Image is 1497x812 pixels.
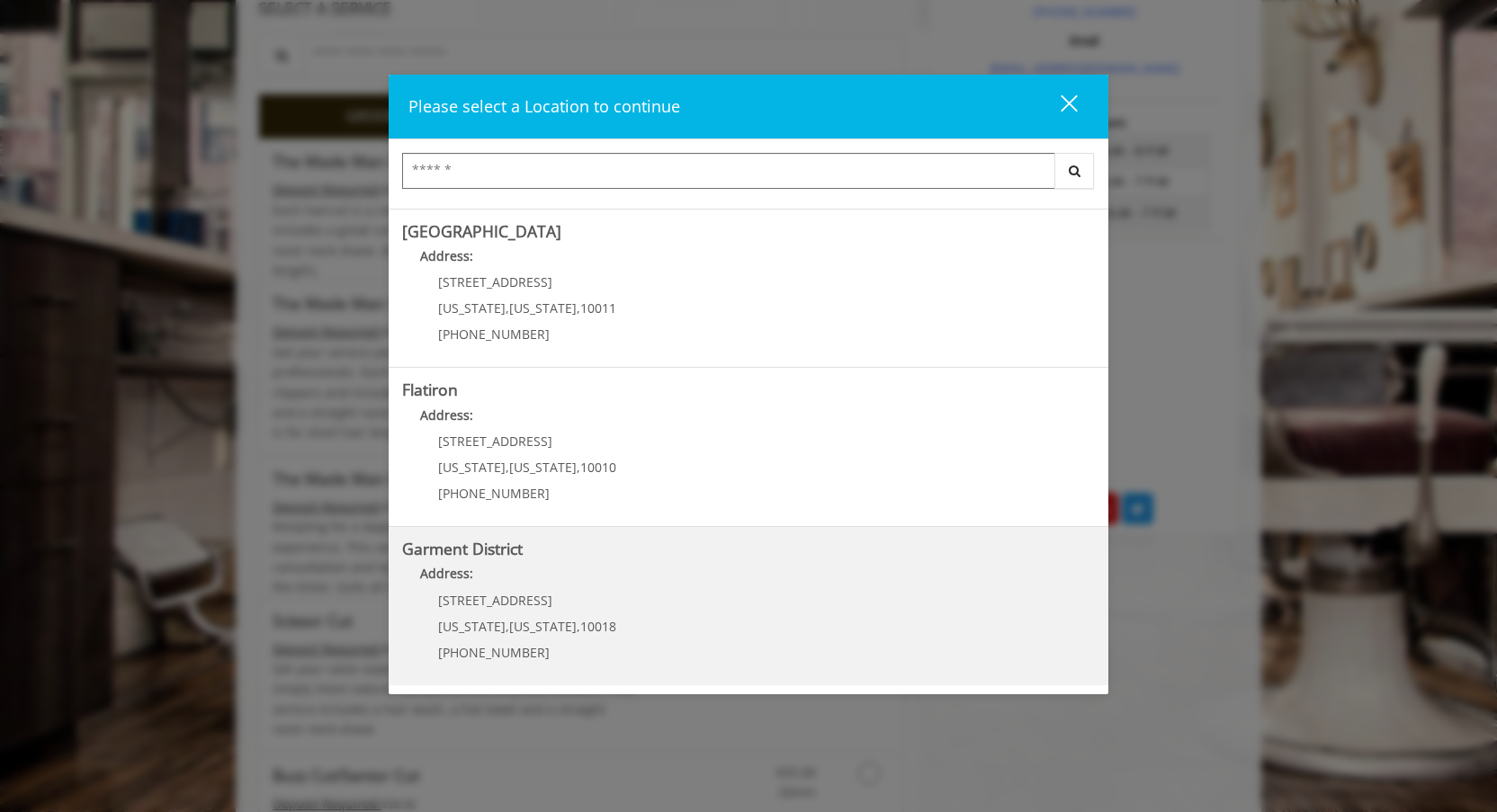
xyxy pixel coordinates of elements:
span: , [506,618,509,635]
span: , [577,618,580,635]
span: , [577,459,580,476]
i: Search button [1064,165,1085,177]
b: [GEOGRAPHIC_DATA] [402,220,561,242]
span: 10011 [580,299,616,317]
b: Flatiron [402,379,458,400]
span: [US_STATE] [438,618,506,635]
span: [US_STATE] [509,299,577,317]
b: Garment District [402,538,523,559]
span: 10018 [580,618,616,635]
span: , [577,299,580,317]
span: [STREET_ADDRESS] [438,592,552,609]
input: Search Center [402,153,1055,189]
span: Please select a Location to continue [408,95,680,117]
div: close dialog [1040,94,1076,120]
b: Address: [420,247,473,264]
span: [STREET_ADDRESS] [438,433,552,450]
span: [STREET_ADDRESS] [438,273,552,290]
span: [US_STATE] [509,618,577,635]
span: [US_STATE] [438,459,506,476]
span: , [506,299,509,317]
div: Center Select [402,153,1095,198]
span: [PHONE_NUMBER] [438,485,550,502]
span: [PHONE_NUMBER] [438,326,550,343]
span: [PHONE_NUMBER] [438,644,550,661]
b: Address: [420,406,473,424]
b: Address: [420,565,473,582]
span: 10010 [580,459,616,476]
span: , [506,459,509,476]
span: [US_STATE] [509,459,577,476]
button: close dialog [1027,88,1089,125]
span: [US_STATE] [438,299,506,317]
